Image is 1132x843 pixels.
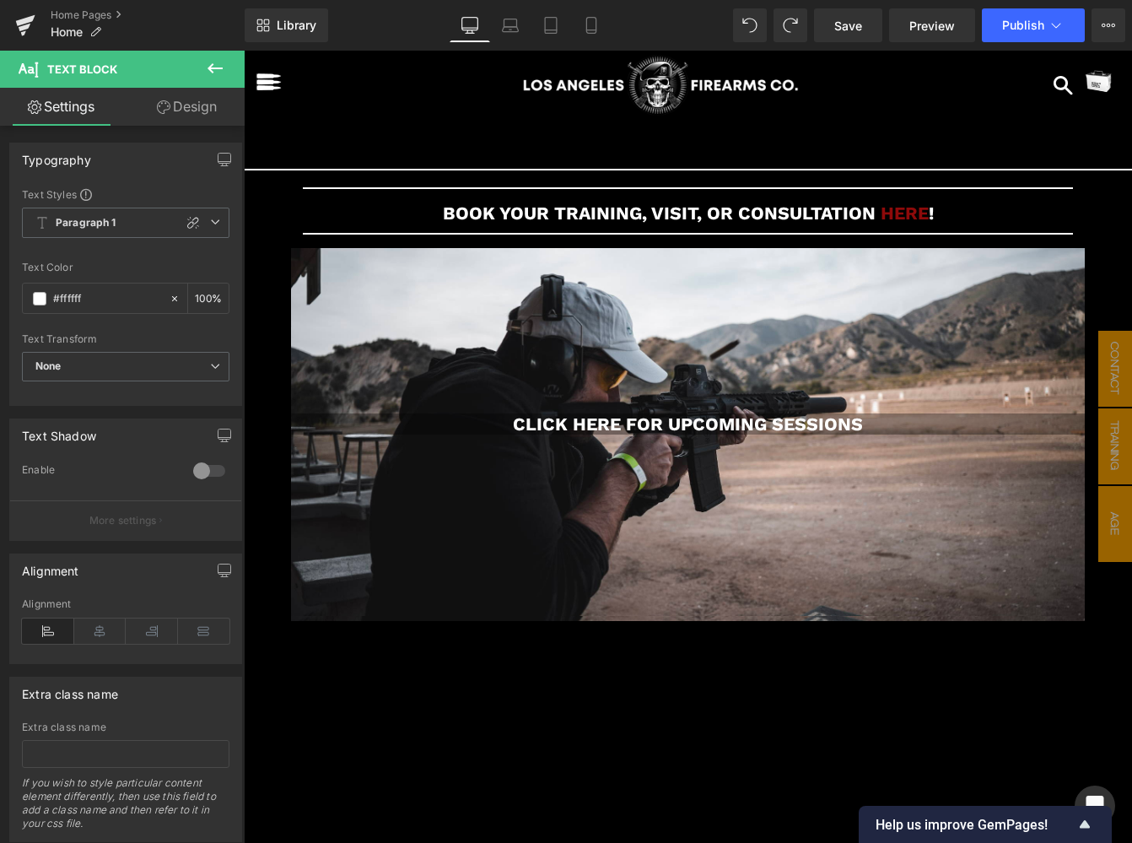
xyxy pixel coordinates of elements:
a: Design [126,88,248,126]
div: Extra class name [22,721,229,733]
a: HERE [637,152,685,173]
span: Text Block [47,62,117,76]
span: Help us improve GemPages! [876,817,1075,833]
div: Alignment [22,598,229,610]
button: More [1092,8,1125,42]
a: Laptop [490,8,531,42]
a: Tablet [531,8,571,42]
div: Text Color [22,262,229,273]
div: Text Shadow [22,419,96,443]
div: Text Styles [22,187,229,201]
div: Text Transform [22,333,229,345]
div: % [188,284,229,313]
h1: BOOK YOUR TRAINING, VISIT, OR CONSULTATION [47,152,841,174]
a: Desktop [450,8,490,42]
input: Color [53,289,161,308]
b: None [35,359,62,372]
span: ! [685,152,690,173]
button: Redo [774,8,807,42]
button: Undo [733,8,767,42]
a: Mobile [571,8,612,42]
div: Open Intercom Messenger [1075,786,1115,826]
div: Enable [22,463,176,481]
button: Publish [982,8,1085,42]
b: Paragraph 1 [56,216,116,230]
button: More settings [10,500,241,540]
span: Publish [1002,19,1044,32]
div: Typography [22,143,91,167]
img: navi [12,18,39,45]
span: Preview [909,17,955,35]
a: New Library [245,8,328,42]
div: Extra class name [22,678,118,701]
span: Contact [854,280,888,356]
div: Alignment [22,554,79,578]
span: Library [277,18,316,33]
a: Home Pages [51,8,245,22]
p: More settings [89,513,157,528]
span: Training [854,358,888,434]
div: If you wish to style particular content element differently, then use this field to add a class n... [22,776,229,841]
span: Save [834,17,862,35]
a: Preview [889,8,975,42]
button: Show survey - Help us improve GemPages! [876,814,1095,835]
a: CLICK HERE FOR UPCOMING SESSIONS [269,363,619,384]
span: AGE VERIFICATION [821,435,888,511]
span: Home [51,25,83,39]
